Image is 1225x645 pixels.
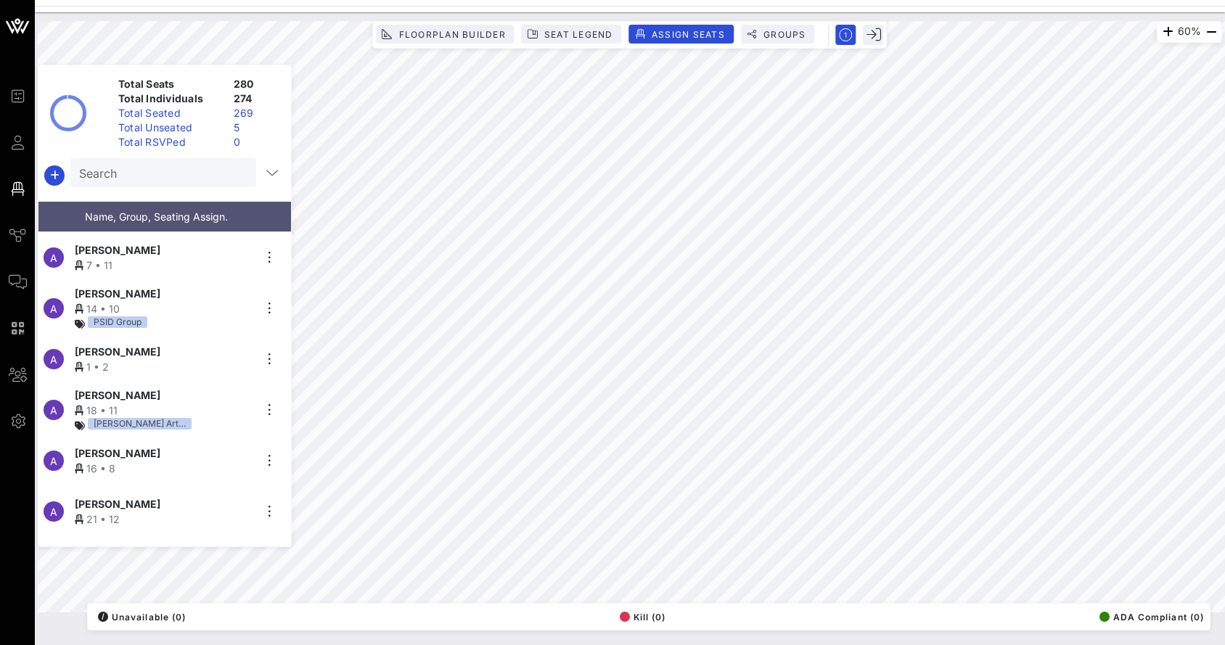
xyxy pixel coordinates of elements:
div: 7 • 11 [75,258,253,273]
div: Total Seats [112,77,228,91]
button: Seat Legend [522,25,622,44]
span: [PERSON_NAME] [75,286,160,301]
span: [PERSON_NAME] [75,445,160,461]
span: [PERSON_NAME] [75,344,160,359]
div: 21 • 12 [75,512,253,527]
span: [PERSON_NAME] [75,242,160,258]
span: A [50,303,57,315]
span: Groups [763,29,806,40]
button: Floorplan Builder [376,25,514,44]
div: 14 • 10 [75,301,253,316]
span: [PERSON_NAME] [75,496,160,512]
div: [PERSON_NAME] Art… [88,418,192,430]
span: A [50,506,57,518]
div: 269 [228,106,285,120]
div: PSID Group [88,316,147,328]
div: Total Seated [112,106,228,120]
div: Total RSVPed [112,135,228,149]
div: 1 • 2 [75,359,253,374]
div: 60% [1157,21,1222,43]
span: A [50,404,57,416]
span: Floorplan Builder [398,29,505,40]
div: Total Unseated [112,120,228,135]
button: Groups [741,25,815,44]
span: A [50,353,57,366]
div: 18 • 11 [75,403,253,418]
button: ADA Compliant (0) [1095,607,1204,627]
div: 5 [228,120,285,135]
div: Total Individuals [112,91,228,106]
button: Kill (0) [615,607,666,627]
span: ADA Compliant (0) [1099,612,1204,623]
button: /Unavailable (0) [94,607,186,627]
div: 280 [228,77,285,91]
span: Unavailable (0) [98,612,186,623]
span: [PERSON_NAME] [75,387,160,403]
span: Seat Legend [544,29,613,40]
div: 16 • 8 [75,461,253,476]
div: 0 [228,135,285,149]
div: 274 [228,91,285,106]
div: / [98,612,108,622]
span: A [50,455,57,467]
span: Kill (0) [620,612,666,623]
span: A [50,252,57,264]
span: Name, Group, Seating Assign. [85,210,228,223]
button: Assign Seats [629,25,734,44]
span: Assign Seats [651,29,725,40]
